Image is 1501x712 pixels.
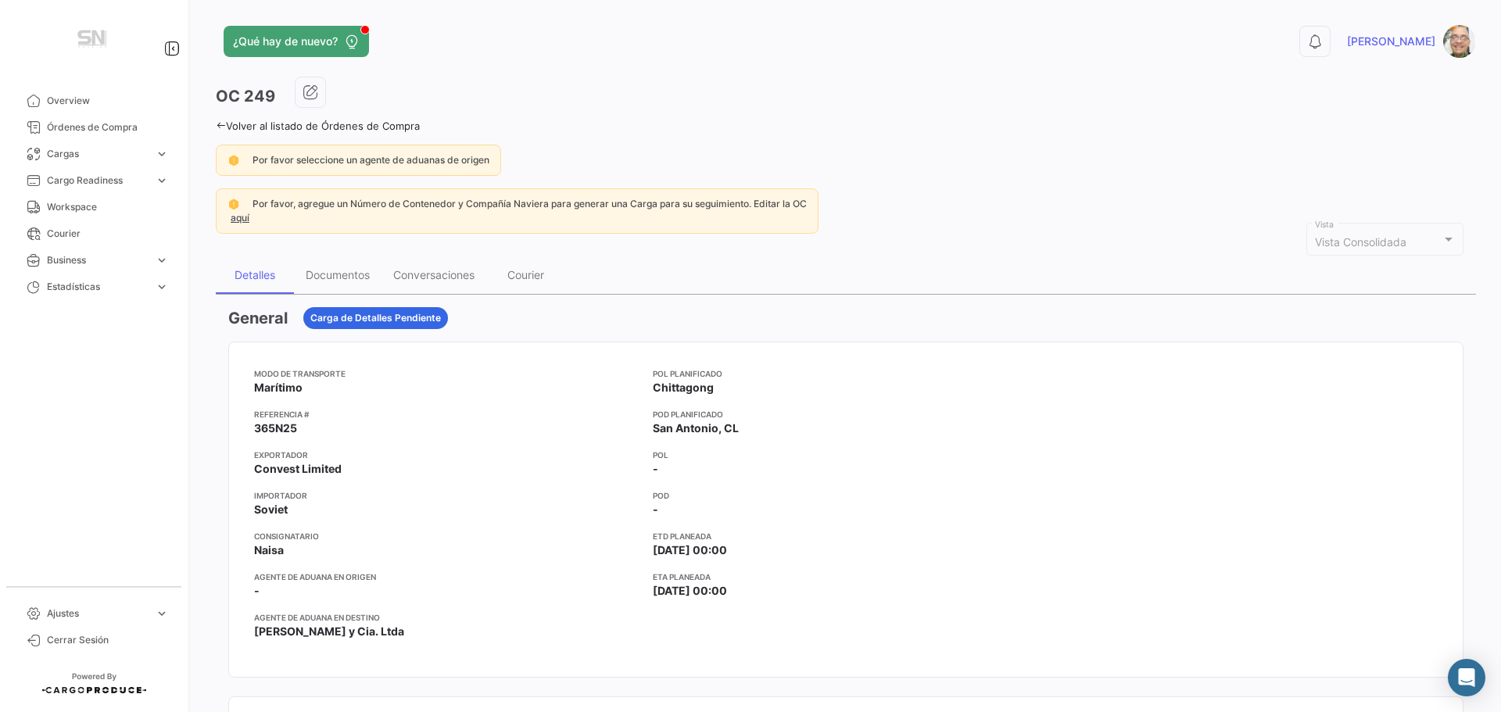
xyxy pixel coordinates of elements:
[13,220,175,247] a: Courier
[254,420,297,436] span: 365N25
[235,268,275,281] div: Detalles
[653,583,727,599] span: [DATE] 00:00
[227,212,253,224] a: aquí
[47,280,149,294] span: Estadísticas
[254,367,640,380] app-card-info-title: Modo de Transporte
[653,367,1039,380] app-card-info-title: POL Planificado
[254,461,342,477] span: Convest Limited
[653,530,1039,542] app-card-info-title: ETD planeada
[47,174,149,188] span: Cargo Readiness
[254,542,284,558] span: Naisa
[47,606,149,621] span: Ajustes
[155,606,169,621] span: expand_more
[306,268,370,281] div: Documentos
[47,227,169,241] span: Courier
[653,502,658,517] span: -
[47,94,169,108] span: Overview
[254,449,640,461] app-card-info-title: Exportador
[47,147,149,161] span: Cargas
[155,147,169,161] span: expand_more
[216,120,420,132] a: Volver al listado de Órdenes de Compra
[507,268,544,281] div: Courier
[653,461,658,477] span: -
[228,307,288,329] h3: General
[216,85,275,107] h3: OC 249
[254,502,288,517] span: Soviet
[653,571,1039,583] app-card-info-title: ETA planeada
[653,489,1039,502] app-card-info-title: POD
[233,34,338,49] span: ¿Qué hay de nuevo?
[155,253,169,267] span: expand_more
[253,154,489,166] span: Por favor seleccione un agente de aduanas de origen
[310,311,441,325] span: Carga de Detalles Pendiente
[224,26,369,57] button: ¿Qué hay de nuevo?
[653,408,1039,420] app-card-info-title: POD Planificado
[155,174,169,188] span: expand_more
[254,489,640,502] app-card-info-title: Importador
[653,380,714,395] span: Chittagong
[1443,25,1476,58] img: Captura.PNG
[13,114,175,141] a: Órdenes de Compra
[653,542,727,558] span: [DATE] 00:00
[253,198,807,209] span: Por favor, agregue un Número de Contenedor y Compañía Naviera para generar una Carga para su segu...
[254,611,640,624] app-card-info-title: Agente de Aduana en Destino
[13,194,175,220] a: Workspace
[254,408,640,420] app-card-info-title: Referencia #
[47,200,169,214] span: Workspace
[254,380,303,395] span: Marítimo
[1347,34,1435,49] span: [PERSON_NAME]
[47,633,169,647] span: Cerrar Sesión
[13,88,175,114] a: Overview
[254,571,640,583] app-card-info-title: Agente de Aduana en Origen
[47,120,169,134] span: Órdenes de Compra
[653,449,1039,461] app-card-info-title: POL
[1448,659,1485,696] div: Abrir Intercom Messenger
[55,19,133,63] img: Manufactura+Logo.png
[47,253,149,267] span: Business
[254,530,640,542] app-card-info-title: Consignatario
[393,268,475,281] div: Conversaciones
[155,280,169,294] span: expand_more
[254,624,404,639] span: [PERSON_NAME] y Cia. Ltda
[653,420,739,436] span: San Antonio, CL
[254,583,260,599] span: -
[1315,235,1406,249] span: Vista Consolidada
